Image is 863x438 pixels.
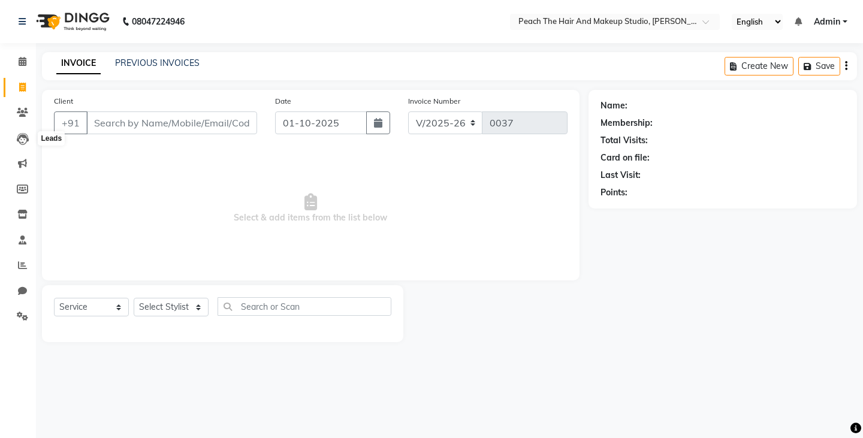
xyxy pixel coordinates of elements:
[31,5,113,38] img: logo
[54,96,73,107] label: Client
[218,297,391,316] input: Search or Scan
[601,99,627,112] div: Name:
[86,111,257,134] input: Search by Name/Mobile/Email/Code
[132,5,185,38] b: 08047224946
[601,117,653,129] div: Membership:
[56,53,101,74] a: INVOICE
[275,96,291,107] label: Date
[601,169,641,182] div: Last Visit:
[814,16,840,28] span: Admin
[54,111,87,134] button: +91
[408,96,460,107] label: Invoice Number
[115,58,200,68] a: PREVIOUS INVOICES
[798,57,840,75] button: Save
[601,152,650,164] div: Card on file:
[601,134,648,147] div: Total Visits:
[54,149,568,268] span: Select & add items from the list below
[601,186,627,199] div: Points:
[38,131,65,146] div: Leads
[725,57,793,75] button: Create New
